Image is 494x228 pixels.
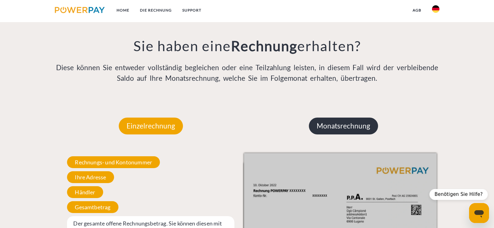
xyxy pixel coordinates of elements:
span: Ihre Adresse [67,171,114,183]
h3: Sie haben eine erhalten? [55,37,440,55]
span: Händler [67,186,103,198]
a: Home [111,5,135,16]
iframe: Schaltfläche zum Öffnen des Messaging-Fensters; Konversation läuft [469,203,489,223]
a: agb [407,5,427,16]
a: DIE RECHNUNG [135,5,177,16]
p: Monatsrechnung [309,118,378,134]
img: logo-powerpay.svg [55,7,105,13]
span: Rechnungs- und Kontonummer [67,156,160,168]
img: de [432,5,439,13]
p: Diese können Sie entweder vollständig begleichen oder eine Teilzahlung leisten, in diesem Fall wi... [55,62,440,84]
div: Benötigen Sie Hilfe? [429,189,488,200]
p: Einzelrechnung [119,118,183,134]
a: SUPPORT [177,5,207,16]
span: Gesamtbetrag [67,201,118,213]
b: Rechnung [231,37,297,54]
